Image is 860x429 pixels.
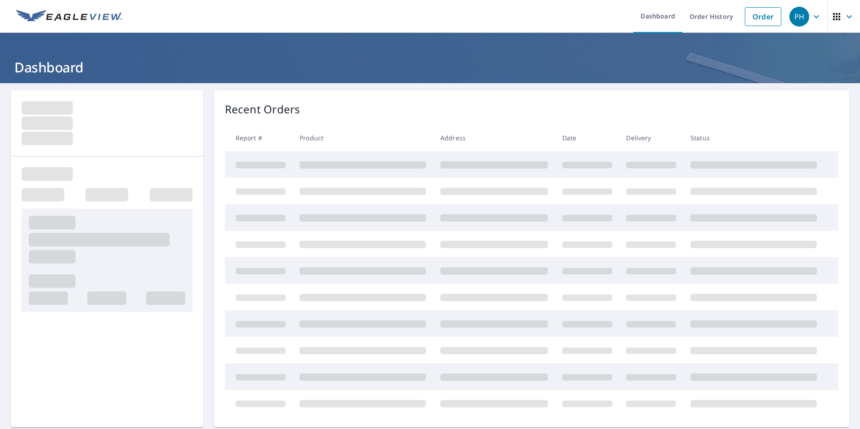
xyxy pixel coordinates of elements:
th: Delivery [619,125,683,151]
th: Status [683,125,824,151]
div: PH [789,7,809,27]
h1: Dashboard [11,58,849,76]
th: Report # [225,125,293,151]
a: Order [745,7,781,26]
th: Address [433,125,555,151]
th: Product [292,125,433,151]
th: Date [555,125,619,151]
img: EV Logo [16,10,122,23]
p: Recent Orders [225,101,300,117]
